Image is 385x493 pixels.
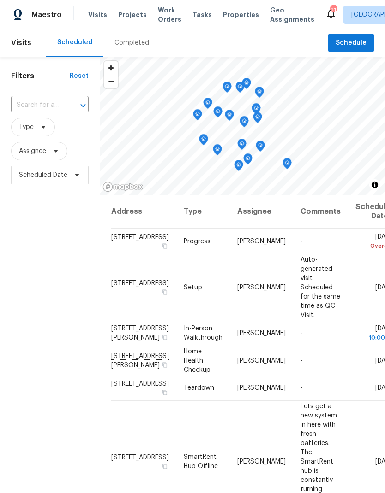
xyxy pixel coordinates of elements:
button: Copy Address [161,360,169,369]
div: Map marker [253,112,262,126]
span: Toggle attribution [372,180,378,190]
span: Assignee [19,147,46,156]
div: Map marker [223,82,232,96]
span: Type [19,123,34,132]
span: Visits [88,10,107,19]
div: Map marker [252,103,261,117]
div: Map marker [193,109,202,123]
span: Work Orders [158,6,181,24]
div: Completed [114,38,149,47]
span: - [301,238,303,245]
span: [PERSON_NAME] [237,330,286,336]
th: Assignee [230,195,293,229]
div: Map marker [234,160,243,174]
button: Copy Address [161,462,169,470]
div: Map marker [213,144,222,158]
div: Map marker [255,87,264,101]
span: Maestro [31,10,62,19]
div: Map marker [237,139,247,153]
div: Map marker [235,82,245,96]
span: [PERSON_NAME] [237,284,286,290]
button: Open [77,99,90,112]
span: - [301,330,303,336]
span: Schedule [336,37,367,49]
div: Map marker [225,110,234,124]
th: Address [111,195,176,229]
span: - [301,357,303,364]
button: Toggle attribution [369,179,380,190]
div: Map marker [283,158,292,172]
div: 21 [330,6,337,15]
span: Projects [118,10,147,19]
span: Properties [223,10,259,19]
div: Map marker [242,78,251,92]
a: Mapbox homepage [102,182,143,192]
button: Copy Address [161,333,169,341]
th: Comments [293,195,348,229]
button: Zoom in [104,61,118,75]
div: Map marker [203,98,212,112]
span: Home Health Checkup [184,348,211,373]
span: SmartRent Hub Offline [184,453,218,469]
div: Scheduled [57,38,92,47]
span: Teardown [184,385,214,391]
span: Scheduled Date [19,170,67,180]
div: Map marker [199,134,208,148]
div: Map marker [243,153,253,168]
span: - [301,385,303,391]
button: Copy Address [161,288,169,296]
th: Type [176,195,230,229]
div: Map marker [256,141,265,155]
span: Setup [184,284,202,290]
span: [PERSON_NAME] [237,385,286,391]
span: Tasks [192,12,212,18]
button: Copy Address [161,388,169,397]
span: In-Person Walkthrough [184,325,223,341]
input: Search for an address... [11,98,63,112]
span: Progress [184,238,211,245]
span: Visits [11,33,31,53]
button: Zoom out [104,75,118,88]
span: [PERSON_NAME] [237,458,286,464]
button: Schedule [328,34,374,53]
span: [PERSON_NAME] [237,238,286,245]
div: Map marker [240,116,249,130]
h1: Filters [11,71,70,81]
span: Geo Assignments [270,6,314,24]
span: Auto-generated visit. Scheduled for the same time as QC Visit. [301,256,340,318]
span: [PERSON_NAME] [237,357,286,364]
div: Reset [70,71,89,81]
div: Map marker [213,106,223,121]
button: Copy Address [161,242,169,250]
